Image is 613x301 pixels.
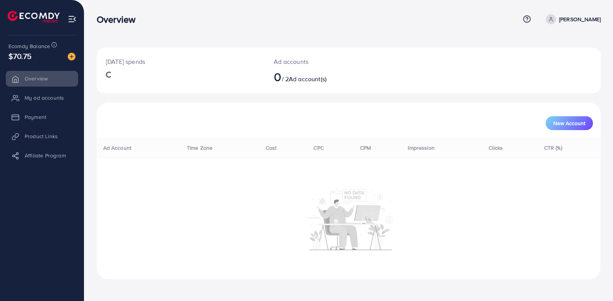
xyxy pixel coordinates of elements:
[543,14,601,24] a: [PERSON_NAME]
[289,75,327,83] span: Ad account(s)
[8,50,32,62] span: $70.75
[274,68,281,85] span: 0
[8,11,60,23] img: logo
[68,53,75,60] img: image
[68,15,77,23] img: menu
[274,57,381,66] p: Ad accounts
[559,15,601,24] p: [PERSON_NAME]
[546,116,593,130] button: New Account
[553,120,585,126] span: New Account
[8,42,50,50] span: Ecomdy Balance
[97,14,142,25] h3: Overview
[274,69,381,84] h2: / 2
[106,57,255,66] p: [DATE] spends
